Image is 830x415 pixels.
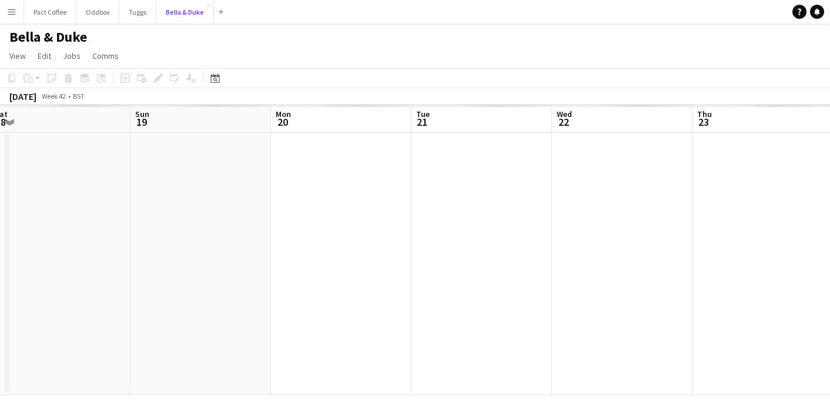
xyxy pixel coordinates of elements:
span: Wed [557,109,572,119]
a: Comms [88,48,123,63]
span: 20 [274,115,291,129]
span: View [9,51,26,61]
span: 19 [133,115,149,129]
a: Jobs [58,48,85,63]
span: Week 42 [39,92,68,101]
button: Pact Coffee [24,1,76,24]
a: View [5,48,31,63]
button: Bella & Duke [156,1,214,24]
div: [DATE] [9,91,36,102]
span: Comms [92,51,119,61]
span: Sun [135,109,149,119]
button: Tuggs [119,1,156,24]
span: Jobs [63,51,81,61]
button: Oddbox [76,1,119,24]
span: Tue [416,109,430,119]
span: 23 [695,115,712,129]
span: 21 [414,115,430,129]
div: BST [73,92,85,101]
span: Thu [697,109,712,119]
h1: Bella & Duke [9,28,87,46]
span: Mon [276,109,291,119]
span: Edit [38,51,51,61]
span: 22 [555,115,572,129]
a: Edit [33,48,56,63]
